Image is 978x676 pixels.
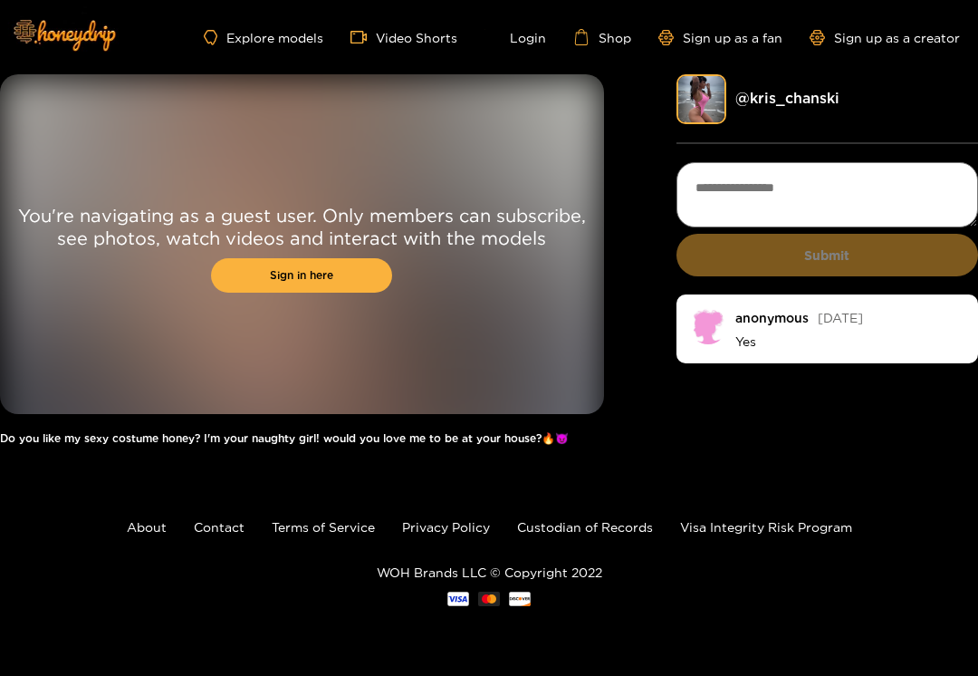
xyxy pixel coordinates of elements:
[194,520,244,534] a: Contact
[484,29,546,45] a: Login
[810,30,960,45] a: Sign up as a creator
[676,234,978,276] button: Submit
[517,520,653,534] a: Custodian of Records
[735,311,809,324] div: anonymous
[680,520,852,534] a: Visa Integrity Risk Program
[402,520,490,534] a: Privacy Policy
[204,30,323,45] a: Explore models
[127,520,167,534] a: About
[735,90,839,106] a: @ kris_chanski
[658,30,782,45] a: Sign up as a fan
[272,520,375,534] a: Terms of Service
[676,74,726,124] img: kris_chanski
[350,29,457,45] a: Video Shorts
[735,333,964,350] p: Yes
[818,311,863,324] span: [DATE]
[573,29,631,45] a: Shop
[350,29,376,45] span: video-camera
[690,308,726,344] img: no-avatar.png
[211,258,392,293] a: Sign in here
